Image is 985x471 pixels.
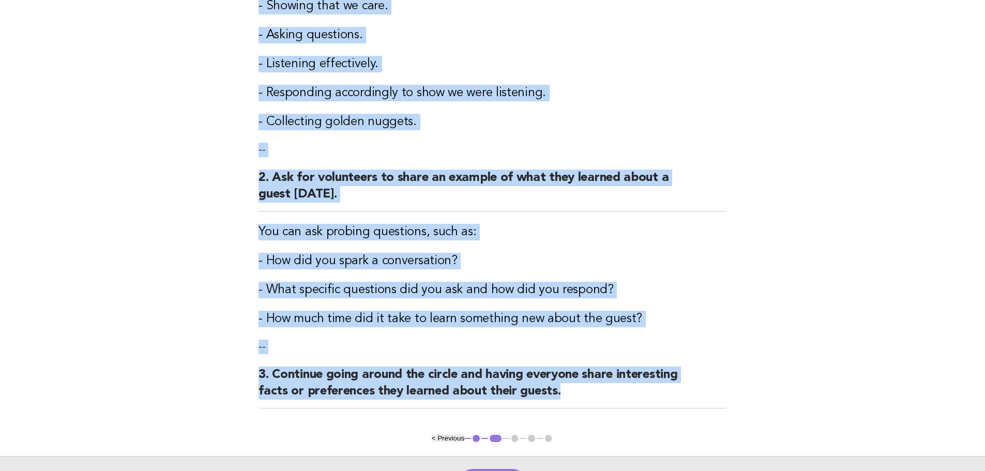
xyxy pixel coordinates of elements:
p: -- [259,143,726,157]
p: -- [259,340,726,354]
button: 1 [471,433,481,444]
h3: - Responding accordingly to show we were listening. [259,85,726,101]
h3: You can ask probing questions, such as: [259,224,726,240]
h3: - Asking questions. [259,27,726,43]
h3: - How much time did it take to learn something new about the guest? [259,311,726,327]
h3: - Collecting golden nuggets. [259,114,726,130]
h2: 2. Ask for volunteers to share an example of what they learned about a guest [DATE]. [259,170,726,211]
h3: - What specific questions did you ask and how did you respond? [259,282,726,298]
h3: - How did you spark a conversation? [259,253,726,269]
h3: - Listening effectively. [259,56,726,72]
button: < Previous [432,434,464,442]
button: 2 [488,433,503,444]
h2: 3. Continue going around the circle and having everyone share interesting facts or preferences th... [259,367,726,408]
